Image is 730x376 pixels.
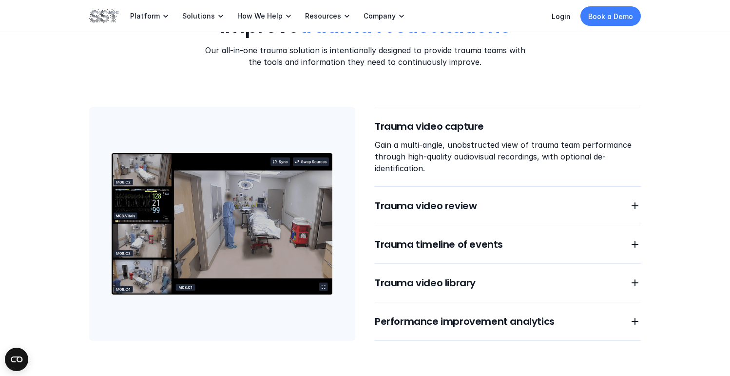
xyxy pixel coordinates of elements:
[199,44,530,68] p: Our all-in-one trauma solution is intentionally designed to provide trauma teams with the tools a...
[130,12,160,20] p: Platform
[89,8,118,24] img: SST logo
[552,12,571,20] a: Login
[375,237,617,251] h6: Trauma timeline of events
[375,315,617,328] h6: Performance improvement analytics
[5,348,28,371] button: Open CMP widget
[89,107,355,341] img: video recording in a trauma bay
[375,276,617,290] h6: Trauma video library
[299,12,510,40] span: trauma resuscitations
[182,12,215,20] p: Solutions
[305,12,341,20] p: Resources
[364,12,396,20] p: Company
[375,139,641,174] p: Gain a multi-angle, unobstructed view of trauma team performance through high-quality audiovisual...
[580,6,641,26] a: Book a Demo
[375,119,641,133] h6: Trauma video capture
[375,199,617,213] h6: Trauma video review
[588,11,633,21] p: Book a Demo
[237,12,283,20] p: How We Help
